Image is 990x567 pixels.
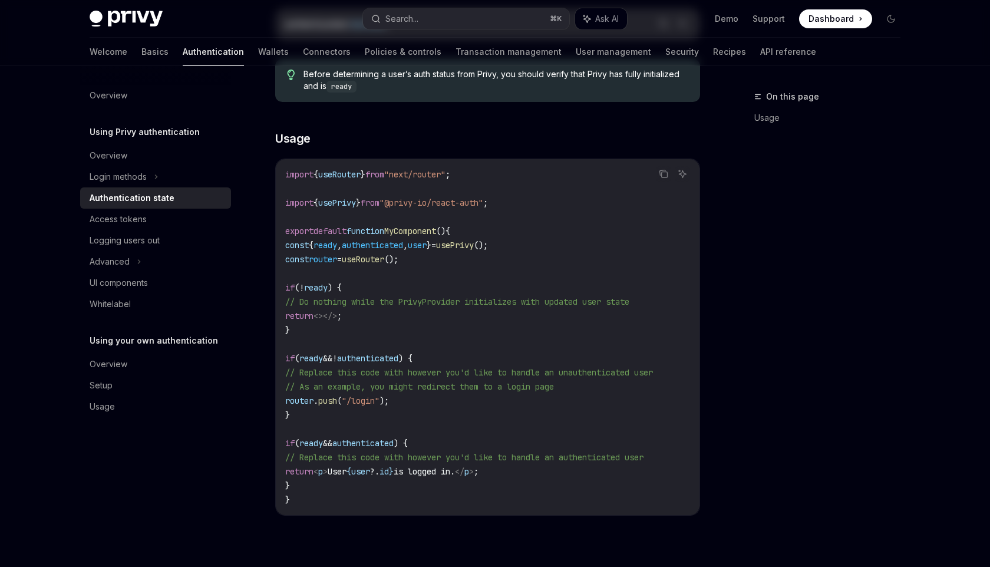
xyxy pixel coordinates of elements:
[90,170,147,184] div: Login methods
[285,367,653,378] span: // Replace this code with however you'd like to handle an unauthenticated user
[332,353,337,364] span: !
[285,495,290,505] span: }
[370,466,379,477] span: ?.
[356,197,361,208] span: }
[299,282,304,293] span: !
[90,357,127,371] div: Overview
[474,240,488,250] span: ();
[80,187,231,209] a: Authentication state
[285,311,313,321] span: return
[403,240,408,250] span: ,
[90,191,174,205] div: Authentication state
[483,197,488,208] span: ;
[766,90,819,104] span: On this page
[753,13,785,25] a: Support
[882,9,900,28] button: Toggle dark mode
[80,145,231,166] a: Overview
[285,381,554,392] span: // As an example, you might redirect them to a login page
[80,230,231,251] a: Logging users out
[285,226,313,236] span: export
[323,353,332,364] span: &&
[285,353,295,364] span: if
[90,297,131,311] div: Whitelabel
[464,466,469,477] span: p
[80,354,231,375] a: Overview
[550,14,562,24] span: ⌘ K
[337,254,342,265] span: =
[80,396,231,417] a: Usage
[318,197,356,208] span: usePrivy
[346,466,351,477] span: {
[379,466,389,477] span: id
[285,169,313,180] span: import
[313,395,318,406] span: .
[431,240,436,250] span: =
[754,108,910,127] a: Usage
[90,149,127,163] div: Overview
[80,272,231,294] a: UI components
[318,466,323,477] span: p
[361,169,365,180] span: }
[385,12,418,26] div: Search...
[379,197,483,208] span: "@privy-io/react-auth"
[474,466,478,477] span: ;
[337,395,342,406] span: (
[715,13,738,25] a: Demo
[90,11,163,27] img: dark logo
[285,325,290,335] span: }
[326,81,357,93] code: ready
[285,254,309,265] span: const
[328,282,342,293] span: ) {
[295,438,299,449] span: (
[436,240,474,250] span: usePrivy
[342,254,384,265] span: useRouter
[713,38,746,66] a: Recipes
[656,166,671,182] button: Copy the contents from the code block
[313,311,337,321] span: <></>
[384,226,436,236] span: MyComponent
[313,240,337,250] span: ready
[318,395,337,406] span: push
[323,438,332,449] span: &&
[285,197,313,208] span: import
[90,276,148,290] div: UI components
[337,311,342,321] span: ;
[351,466,370,477] span: user
[80,85,231,106] a: Overview
[275,130,311,147] span: Usage
[808,13,854,25] span: Dashboard
[287,70,295,80] svg: Tip
[285,282,295,293] span: if
[332,438,394,449] span: authenticated
[313,466,318,477] span: <
[90,334,218,348] h5: Using your own authentication
[299,438,323,449] span: ready
[295,353,299,364] span: (
[183,38,244,66] a: Authentication
[361,197,379,208] span: from
[141,38,169,66] a: Basics
[384,254,398,265] span: ();
[398,353,412,364] span: ) {
[258,38,289,66] a: Wallets
[90,125,200,139] h5: Using Privy authentication
[337,240,342,250] span: ,
[303,38,351,66] a: Connectors
[363,8,569,29] button: Search...⌘K
[445,169,450,180] span: ;
[285,410,290,420] span: }
[90,233,160,248] div: Logging users out
[760,38,816,66] a: API reference
[799,9,872,28] a: Dashboard
[575,8,627,29] button: Ask AI
[285,466,313,477] span: return
[285,395,313,406] span: router
[342,240,403,250] span: authenticated
[384,169,445,180] span: "next/router"
[346,226,384,236] span: function
[665,38,699,66] a: Security
[337,353,398,364] span: authenticated
[90,212,147,226] div: Access tokens
[304,282,328,293] span: ready
[445,226,450,236] span: {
